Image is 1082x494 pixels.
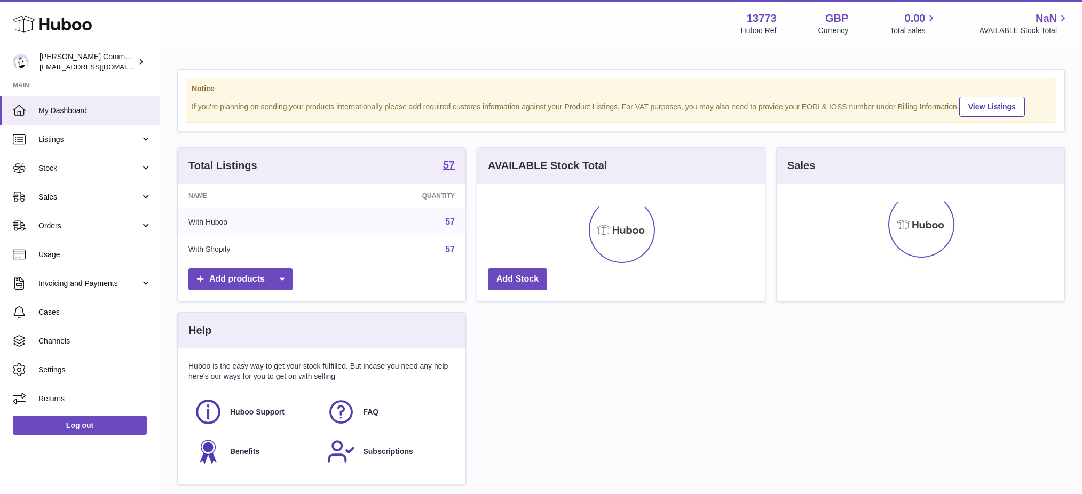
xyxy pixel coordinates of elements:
a: NaN AVAILABLE Stock Total [979,11,1069,36]
span: NaN [1036,11,1057,26]
span: Orders [38,221,140,231]
h3: Sales [787,158,815,173]
span: Channels [38,336,152,346]
span: Benefits [230,447,259,457]
span: Settings [38,365,152,375]
a: Huboo Support [194,397,316,426]
td: With Shopify [178,236,333,264]
h3: Help [188,323,211,338]
a: 57 [443,160,455,172]
span: AVAILABLE Stock Total [979,26,1069,36]
img: internalAdmin-13773@internal.huboo.com [13,54,29,70]
div: Currency [818,26,849,36]
p: Huboo is the easy way to get your stock fulfilled. But incase you need any help here's our ways f... [188,361,455,381]
span: Subscriptions [363,447,413,457]
span: Total sales [890,26,937,36]
th: Name [178,184,333,208]
div: If you're planning on sending your products internationally please add required customs informati... [192,95,1051,117]
div: [PERSON_NAME] Communications Ltd [40,52,136,72]
th: Quantity [333,184,465,208]
td: With Huboo [178,208,333,236]
span: Returns [38,394,152,404]
div: Huboo Ref [741,26,777,36]
span: FAQ [363,407,378,417]
span: 0.00 [905,11,926,26]
a: Add Stock [488,268,547,290]
span: Usage [38,250,152,260]
a: 57 [445,245,455,254]
span: My Dashboard [38,106,152,116]
span: Huboo Support [230,407,285,417]
span: Listings [38,134,140,145]
a: 57 [445,217,455,226]
strong: GBP [825,11,848,26]
a: Subscriptions [327,437,449,466]
strong: 57 [443,160,455,170]
strong: 13773 [747,11,777,26]
span: Sales [38,192,140,202]
span: Invoicing and Payments [38,278,140,289]
a: 0.00 Total sales [890,11,937,36]
span: [EMAIL_ADDRESS][DOMAIN_NAME] [40,62,157,71]
a: Add products [188,268,293,290]
a: Log out [13,416,147,435]
h3: Total Listings [188,158,257,173]
a: View Listings [959,97,1025,117]
span: Stock [38,163,140,173]
strong: Notice [192,84,1051,94]
span: Cases [38,307,152,317]
a: FAQ [327,397,449,426]
h3: AVAILABLE Stock Total [488,158,607,173]
a: Benefits [194,437,316,466]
